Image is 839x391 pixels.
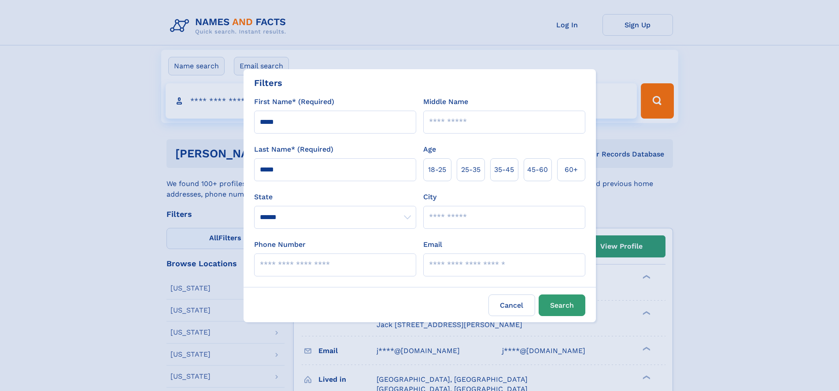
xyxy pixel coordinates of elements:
[423,97,468,107] label: Middle Name
[423,144,436,155] label: Age
[461,164,480,175] span: 25‑35
[254,97,334,107] label: First Name* (Required)
[423,239,442,250] label: Email
[428,164,446,175] span: 18‑25
[254,76,282,89] div: Filters
[423,192,436,202] label: City
[254,192,416,202] label: State
[254,144,333,155] label: Last Name* (Required)
[494,164,514,175] span: 35‑45
[565,164,578,175] span: 60+
[539,294,585,316] button: Search
[527,164,548,175] span: 45‑60
[254,239,306,250] label: Phone Number
[488,294,535,316] label: Cancel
